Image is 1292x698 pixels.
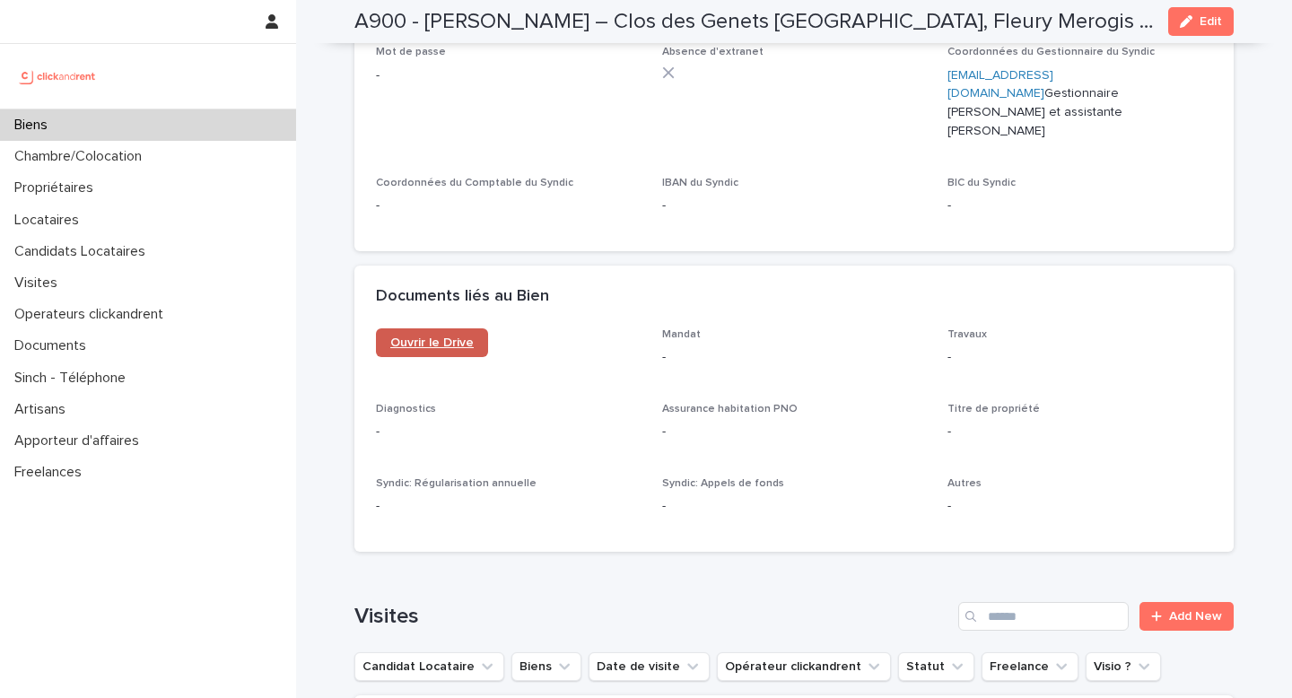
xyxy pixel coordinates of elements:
p: - [662,497,927,516]
a: Ouvrir le Drive [376,328,488,357]
p: Candidats Locataires [7,243,160,260]
span: Mot de passe [376,47,446,57]
button: Edit [1168,7,1234,36]
button: Freelance [982,652,1078,681]
a: Add New [1139,602,1234,631]
p: Apporteur d'affaires [7,432,153,449]
p: - [662,348,927,367]
a: [EMAIL_ADDRESS][DOMAIN_NAME] [947,69,1053,100]
h2: A900 - Joncs Marins – Clos des Genets rue de la Coulée Verte, Fleury Merogis 91700 [354,9,1154,35]
h2: Documents liés au Bien [376,287,549,307]
p: Operateurs clickandrent [7,306,178,323]
p: Biens [7,117,62,134]
span: Mandat [662,329,701,340]
p: Artisans [7,401,80,418]
h1: Visites [354,604,951,630]
p: Freelances [7,464,96,481]
button: Date de visite [589,652,710,681]
p: Chambre/Colocation [7,148,156,165]
span: Diagnostics [376,404,436,414]
span: BIC du Syndic [947,178,1016,188]
p: - [947,497,1212,516]
span: Edit [1200,15,1222,28]
button: Statut [898,652,974,681]
p: Documents [7,337,100,354]
span: Syndic: Régularisation annuelle [376,478,537,489]
p: - [376,497,641,516]
span: Assurance habitation PNO [662,404,798,414]
p: - [376,196,641,215]
button: Candidat Locataire [354,652,504,681]
button: Biens [511,652,581,681]
p: - [662,196,927,215]
input: Search [958,602,1129,631]
p: Visites [7,275,72,292]
span: Titre de propriété [947,404,1040,414]
p: Propriétaires [7,179,108,196]
span: IBAN du Syndic [662,178,738,188]
p: Gestionnaire [PERSON_NAME] et assistante [PERSON_NAME] [947,66,1212,141]
p: - [662,423,927,441]
span: Ouvrir le Drive [390,336,474,349]
p: Locataires [7,212,93,229]
span: Autres [947,478,982,489]
p: - [947,348,1212,367]
span: Absence d'extranet [662,47,764,57]
span: Coordonnées du Comptable du Syndic [376,178,573,188]
p: - [376,423,641,441]
span: Syndic: Appels de fonds [662,478,784,489]
p: Sinch - Téléphone [7,370,140,387]
p: - [376,66,641,85]
span: Travaux [947,329,987,340]
button: Opérateur clickandrent [717,652,891,681]
button: Visio ? [1086,652,1161,681]
p: - [947,196,1212,215]
span: Coordonnées du Gestionnaire du Syndic [947,47,1155,57]
span: Add New [1169,610,1222,623]
p: - [947,423,1212,441]
img: UCB0brd3T0yccxBKYDjQ [14,58,101,94]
